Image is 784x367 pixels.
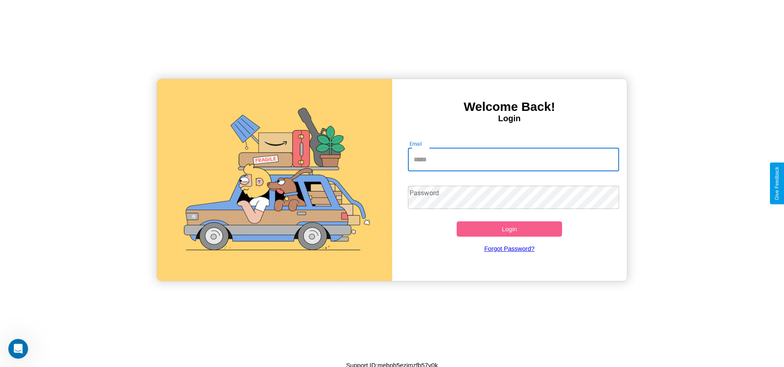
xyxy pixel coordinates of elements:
h4: Login [392,114,627,123]
iframe: Intercom live chat [8,339,28,359]
h3: Welcome Back! [392,100,627,114]
label: Email [410,140,422,147]
img: gif [157,79,392,281]
a: Forgot Password? [404,237,615,260]
div: Give Feedback [774,167,780,200]
button: Login [457,221,562,237]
